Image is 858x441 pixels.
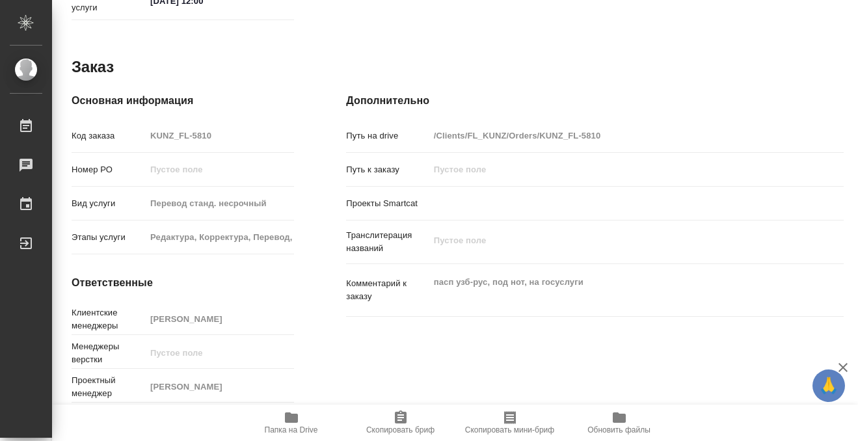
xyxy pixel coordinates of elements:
[366,425,435,434] span: Скопировать бриф
[72,340,146,366] p: Менеджеры верстки
[346,277,429,303] p: Комментарий к заказу
[72,231,146,244] p: Этапы услуги
[346,229,429,255] p: Транслитерация названий
[146,126,294,145] input: Пустое поле
[812,369,845,402] button: 🙏
[146,228,294,247] input: Пустое поле
[346,405,455,441] button: Скопировать бриф
[72,57,114,77] h2: Заказ
[146,377,294,396] input: Пустое поле
[265,425,318,434] span: Папка на Drive
[429,126,802,145] input: Пустое поле
[146,343,294,362] input: Пустое поле
[72,129,146,142] p: Код заказа
[587,425,650,434] span: Обновить файлы
[237,405,346,441] button: Папка на Drive
[72,93,294,109] h4: Основная информация
[565,405,674,441] button: Обновить файлы
[72,275,294,291] h4: Ответственные
[72,306,146,332] p: Клиентские менеджеры
[346,93,844,109] h4: Дополнительно
[429,271,802,306] textarea: пасп узб-рус, под нот, на госуслуги
[72,163,146,176] p: Номер РО
[346,163,429,176] p: Путь к заказу
[146,194,294,213] input: Пустое поле
[346,197,429,210] p: Проекты Smartcat
[818,372,840,399] span: 🙏
[72,374,146,400] p: Проектный менеджер
[146,160,294,179] input: Пустое поле
[346,129,429,142] p: Путь на drive
[146,310,294,328] input: Пустое поле
[72,197,146,210] p: Вид услуги
[455,405,565,441] button: Скопировать мини-бриф
[429,160,802,179] input: Пустое поле
[465,425,554,434] span: Скопировать мини-бриф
